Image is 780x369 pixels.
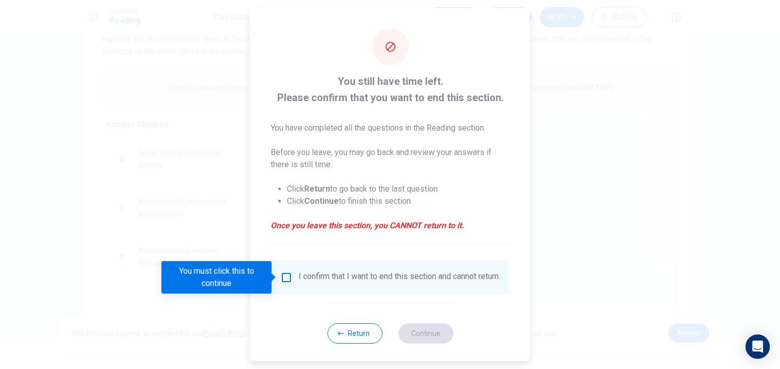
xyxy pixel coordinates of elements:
[280,271,292,284] span: You must click this to continue
[398,323,453,344] button: Continue
[271,122,510,134] p: You have completed all the questions in the Reading section.
[304,184,330,194] strong: Return
[304,196,339,206] strong: Continue
[271,220,510,232] em: Once you leave this section, you CANNOT return to it.
[299,271,500,284] div: I confirm that I want to end this section and cannot return.
[161,261,272,294] div: You must click this to continue
[327,323,382,344] button: Return
[271,73,510,106] span: You still have time left. Please confirm that you want to end this section.
[271,146,510,171] p: Before you leave, you may go back and review your answers if there is still time.
[745,334,770,359] div: Open Intercom Messenger
[287,183,510,195] li: Click to go back to the last question
[287,195,510,207] li: Click to finish this section.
